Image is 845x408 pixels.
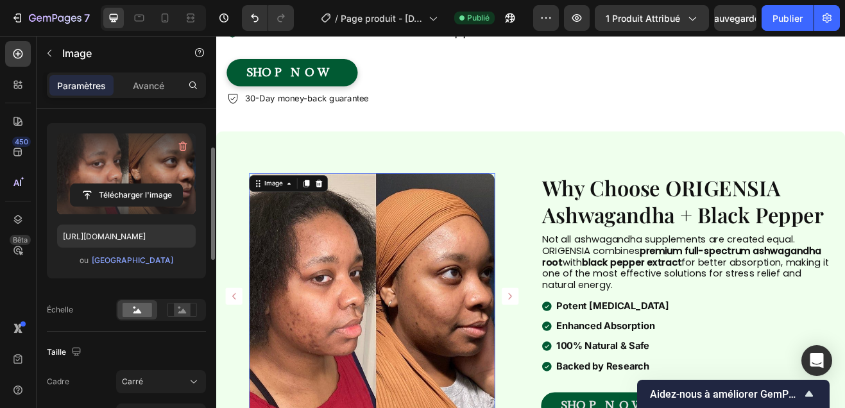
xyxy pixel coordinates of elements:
font: 7 [84,12,90,24]
strong: Why Choose ORIGENSIA Ashwagandha + Black Pepper [399,169,744,236]
font: Page produit - [DATE] 00:10:10 [341,13,422,37]
div: Annuler/Rétablir [242,5,294,31]
font: / [335,13,338,24]
button: Carousel Next Arrow [350,309,370,329]
input: https://example.com/image.jpg [57,225,196,248]
strong: Potent [MEDICAL_DATA] [416,323,554,337]
strong: Enhanced Absorption [416,348,537,362]
font: Échelle [47,305,73,314]
font: Cadre [47,377,69,386]
button: Télécharger l'image [70,183,183,207]
font: 450 [15,137,28,146]
font: Bêta [13,235,28,244]
button: Carré [116,370,206,393]
font: ou [80,255,89,265]
font: Paramètres [57,80,106,91]
font: Sauvegarder [708,13,763,24]
button: 1 produit attribué [595,5,709,31]
iframe: Zone de conception [216,36,845,408]
button: Afficher l'enquête - Aidez-nous à améliorer GemPages ! [650,386,817,402]
strong: black pepper extract [448,269,570,285]
font: 1 produit attribué [606,13,680,24]
font: Publié [467,13,490,22]
span: Help us improve GemPages! [650,388,801,400]
font: Aidez-nous à améliorer GemPages ! [650,388,816,400]
p: Image [62,46,171,61]
font: Avancé [133,80,164,91]
font: Publier [772,13,803,24]
button: [GEOGRAPHIC_DATA] [91,254,174,267]
button: Publier [762,5,814,31]
button: Sauvegarder [714,5,756,31]
div: Ouvrir Intercom Messenger [801,345,832,376]
font: [GEOGRAPHIC_DATA] [92,255,173,265]
div: Image [56,175,84,187]
button: 7 [5,5,96,31]
font: Taille [47,347,66,357]
strong: 100% Natural & Safe [416,373,531,386]
p: Not all ashwagandha supplements are created equal. ORIGENSIA combines with for better absorption,... [399,242,759,311]
font: Image [62,47,92,60]
font: Carré [122,377,143,386]
strong: premium full-spectrum ashwagandha root [399,255,740,285]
